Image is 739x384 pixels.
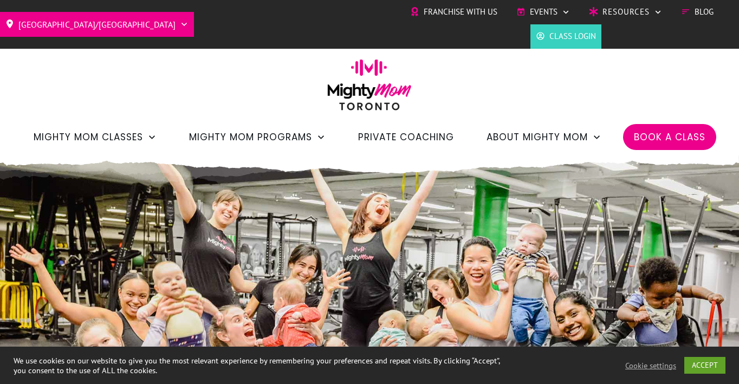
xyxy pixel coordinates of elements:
[589,4,662,20] a: Resources
[189,128,326,146] a: Mighty Mom Programs
[487,128,588,146] span: About Mighty Mom
[189,128,312,146] span: Mighty Mom Programs
[695,4,714,20] span: Blog
[424,4,497,20] span: Franchise with Us
[549,28,596,44] span: Class Login
[684,357,725,374] a: ACCEPT
[681,4,714,20] a: Blog
[322,59,417,118] img: mightymom-logo-toronto
[516,4,570,20] a: Events
[530,4,558,20] span: Events
[18,16,176,33] span: [GEOGRAPHIC_DATA]/[GEOGRAPHIC_DATA]
[487,128,601,146] a: About Mighty Mom
[14,356,512,375] div: We use cookies on our website to give you the most relevant experience by remembering your prefer...
[625,361,676,370] a: Cookie settings
[602,4,650,20] span: Resources
[634,128,705,146] a: Book a Class
[34,128,157,146] a: Mighty Mom Classes
[410,4,497,20] a: Franchise with Us
[5,16,189,33] a: [GEOGRAPHIC_DATA]/[GEOGRAPHIC_DATA]
[536,28,596,44] a: Class Login
[358,128,454,146] a: Private Coaching
[34,128,143,146] span: Mighty Mom Classes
